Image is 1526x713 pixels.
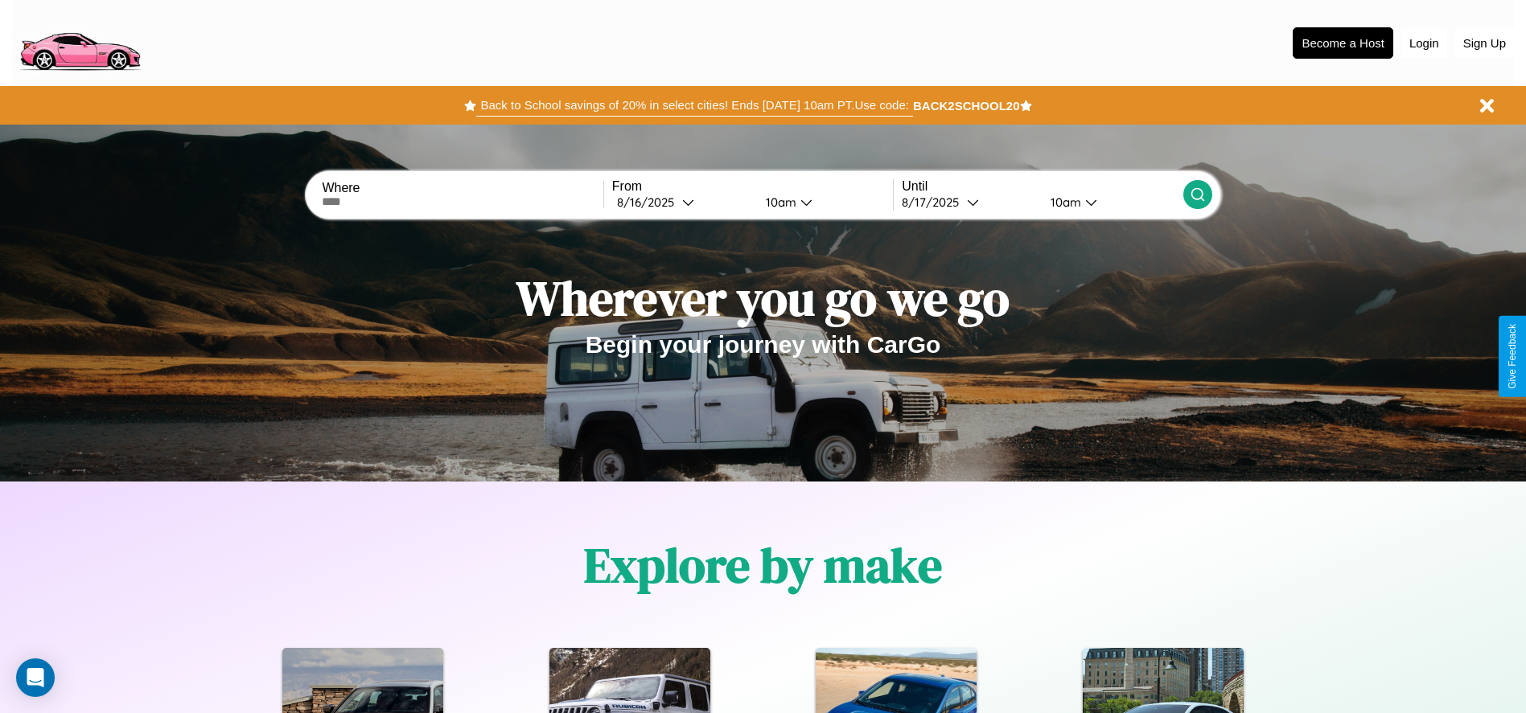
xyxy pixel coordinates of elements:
[753,194,894,211] button: 10am
[612,179,893,194] label: From
[1401,28,1447,58] button: Login
[584,532,942,598] h1: Explore by make
[322,181,603,195] label: Where
[1293,27,1393,59] button: Become a Host
[476,94,912,117] button: Back to School savings of 20% in select cities! Ends [DATE] 10am PT.Use code:
[758,195,800,210] div: 10am
[902,195,967,210] div: 8 / 17 / 2025
[617,195,682,210] div: 8 / 16 / 2025
[902,179,1183,194] label: Until
[1043,195,1085,210] div: 10am
[612,194,753,211] button: 8/16/2025
[1038,194,1183,211] button: 10am
[1507,324,1518,389] div: Give Feedback
[16,658,55,697] div: Open Intercom Messenger
[913,99,1020,113] b: BACK2SCHOOL20
[1455,28,1514,58] button: Sign Up
[12,8,147,75] img: logo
